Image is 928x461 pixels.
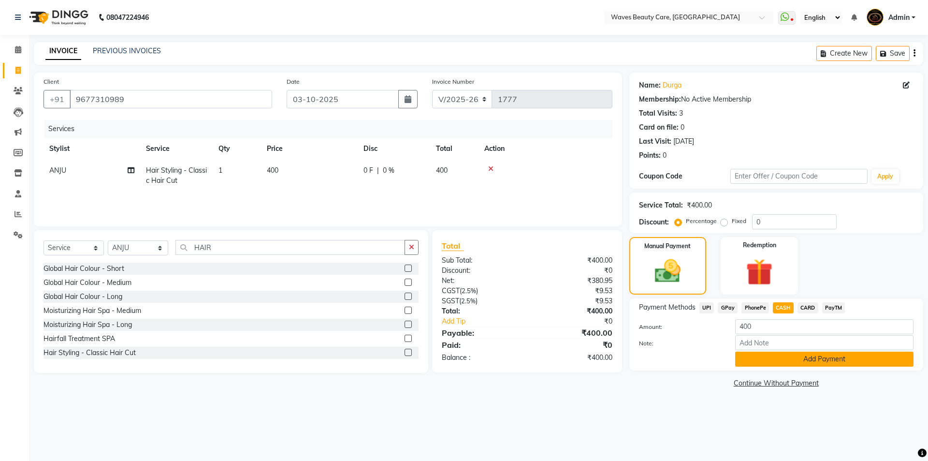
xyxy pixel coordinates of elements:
[430,138,478,160] th: Total
[773,302,794,313] span: CASH
[435,316,542,327] a: Add Tip
[679,108,683,119] div: 3
[681,122,684,133] div: 0
[527,286,619,296] div: ₹9.53
[43,90,71,108] button: +91
[816,46,872,61] button: Create New
[442,297,459,305] span: SGST
[867,9,884,26] img: Admin
[435,327,527,339] div: Payable:
[797,302,818,313] span: CARD
[43,264,124,274] div: Global Hair Colour - Short
[461,297,476,305] span: 2.5%
[146,166,207,185] span: Hair Styling - Classic Hair Cut
[542,316,619,327] div: ₹0
[735,319,913,334] input: Amount
[639,302,696,312] span: Payment Methods
[730,169,868,184] input: Enter Offer / Coupon Code
[527,353,619,363] div: ₹400.00
[43,138,140,160] th: Stylist
[43,306,141,316] div: Moisturizing Hair Spa - Medium
[699,302,714,313] span: UPI
[738,255,781,289] img: _gift.svg
[43,77,59,86] label: Client
[478,138,612,160] th: Action
[631,378,921,388] a: Continue Without Payment
[663,80,681,90] a: Durga
[363,165,373,176] span: 0 F
[718,302,738,313] span: GPay
[687,200,712,210] div: ₹400.00
[442,286,460,295] span: CGST
[287,77,300,86] label: Date
[639,108,677,119] div: Total Visits:
[436,166,448,175] span: 400
[45,43,81,60] a: INVOICE
[435,306,527,316] div: Total:
[527,339,619,351] div: ₹0
[732,217,746,225] label: Fixed
[175,240,405,255] input: Search or Scan
[383,165,394,176] span: 0 %
[686,217,717,225] label: Percentage
[435,276,527,286] div: Net:
[435,339,527,351] div: Paid:
[888,13,910,23] span: Admin
[358,138,430,160] th: Disc
[527,255,619,266] div: ₹400.00
[435,296,527,306] div: ( )
[632,323,728,331] label: Amount:
[43,278,131,288] div: Global Hair Colour - Medium
[822,302,845,313] span: PayTM
[435,266,527,276] div: Discount:
[25,4,91,31] img: logo
[647,256,689,286] img: _cash.svg
[43,334,115,344] div: Hairfall Treatment SPA
[527,276,619,286] div: ₹380.95
[639,94,913,104] div: No Active Membership
[644,242,691,251] label: Manual Payment
[527,296,619,306] div: ₹9.53
[49,166,66,175] span: ANJU
[213,138,261,160] th: Qty
[639,136,671,147] div: Last Visit:
[639,200,683,210] div: Service Total:
[639,94,681,104] div: Membership:
[70,90,272,108] input: Search by Name/Mobile/Email/Code
[435,255,527,266] div: Sub Total:
[639,150,661,161] div: Points:
[43,292,122,302] div: Global Hair Colour - Long
[743,241,776,250] label: Redemption
[741,302,769,313] span: PhonePe
[218,166,222,175] span: 1
[639,80,661,90] div: Name:
[673,136,694,147] div: [DATE]
[43,348,136,358] div: Hair Styling - Classic Hair Cut
[876,46,910,61] button: Save
[442,241,464,251] span: Total
[261,138,358,160] th: Price
[639,217,669,227] div: Discount:
[871,169,899,184] button: Apply
[140,138,213,160] th: Service
[663,150,667,161] div: 0
[44,120,620,138] div: Services
[93,46,161,55] a: PREVIOUS INVOICES
[527,306,619,316] div: ₹400.00
[735,352,913,367] button: Add Payment
[527,266,619,276] div: ₹0
[639,171,730,181] div: Coupon Code
[432,77,474,86] label: Invoice Number
[527,327,619,339] div: ₹400.00
[43,320,132,330] div: Moisturizing Hair Spa - Long
[267,166,278,175] span: 400
[639,122,679,133] div: Card on file:
[377,165,379,176] span: |
[106,4,149,31] b: 08047224946
[735,335,913,350] input: Add Note
[435,286,527,296] div: ( )
[462,287,476,295] span: 2.5%
[435,353,527,363] div: Balance :
[632,339,728,348] label: Note:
